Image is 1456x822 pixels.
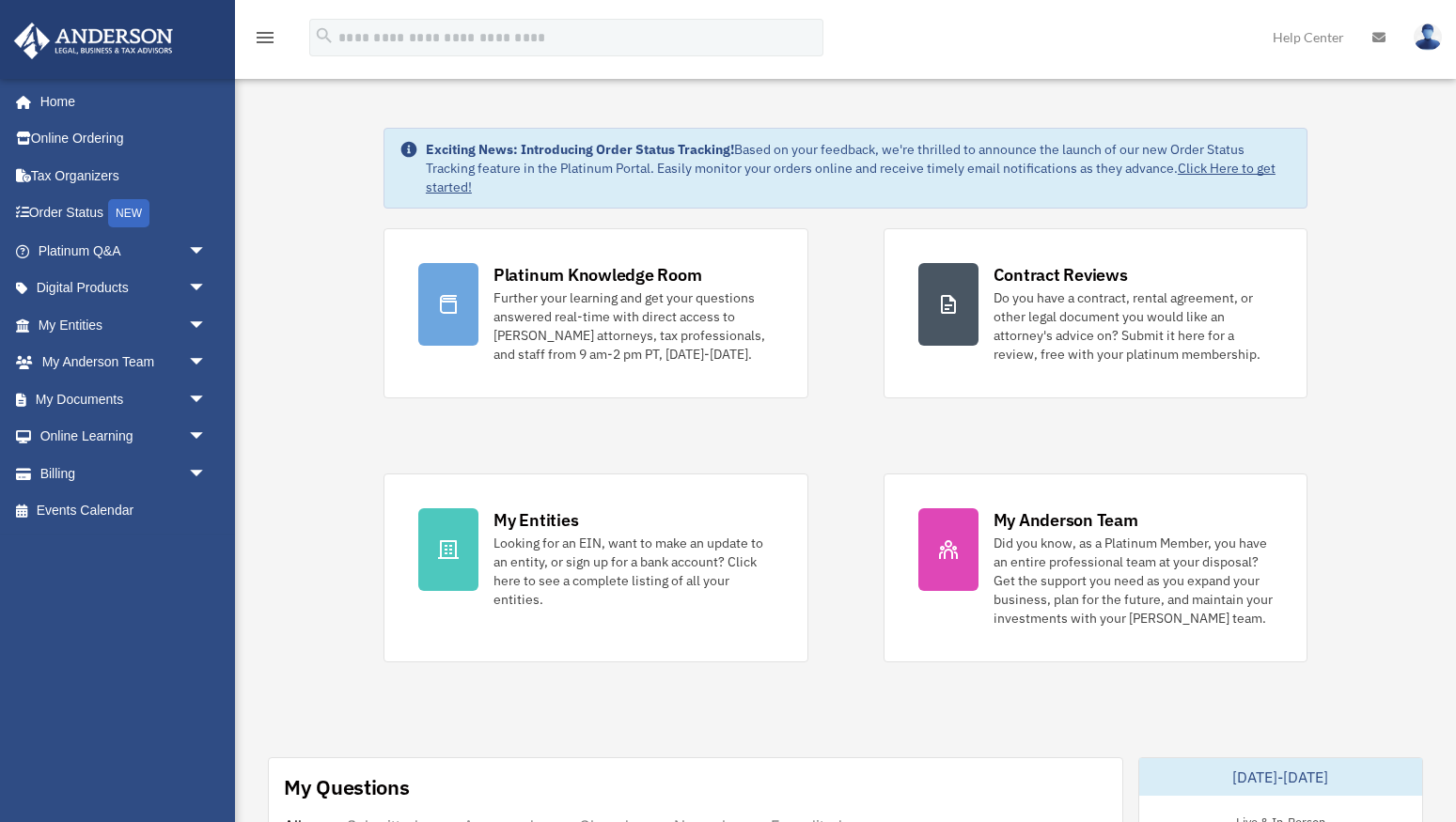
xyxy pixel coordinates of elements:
[108,199,149,227] div: NEW
[13,157,235,194] a: Tax Organizers
[493,263,702,287] div: Platinum Knowledge Room
[8,23,179,59] img: Anderson Advisors Platinum Portal
[314,25,335,46] i: search
[493,508,578,532] div: My Entities
[1139,758,1422,796] div: [DATE]-[DATE]
[254,26,276,49] i: menu
[188,270,226,308] span: arrow_drop_down
[1414,23,1442,51] img: User Pic
[188,380,226,419] span: arrow_drop_down
[13,194,235,233] a: Order StatusNEW
[426,141,734,158] strong: Exciting News: Introducing Order Status Tracking!
[994,534,1274,628] div: Did you know, as a Platinum Member, you have an entire professional team at your disposal? Get th...
[493,534,774,609] div: Looking for an EIN, want to make an update to an entity, or sign up for a bank account? Click her...
[254,33,276,49] a: menu
[188,232,226,271] span: arrow_drop_down
[384,473,808,662] a: My Entities Looking for an EIN, want to make an update to an entity, or sign up for a bank accoun...
[13,380,235,418] a: My Documentsarrow_drop_down
[13,418,235,456] a: Online Learningarrow_drop_down
[188,455,226,493] span: arrow_drop_down
[188,306,226,345] span: arrow_drop_down
[13,344,235,381] a: My Anderson Teamarrow_drop_down
[13,120,235,158] a: Online Ordering
[13,455,235,492] a: Billingarrow_drop_down
[884,473,1308,662] a: My Anderson Team Did you know, as a Platinum Member, you have an entire professional team at your...
[13,270,235,307] a: Digital Productsarrow_drop_down
[994,263,1128,287] div: Contract Reviews
[13,306,235,344] a: My Entitiesarrow_drop_down
[426,160,1276,195] a: Click Here to get started!
[493,288,774,364] div: Further your learning and get your questions answered real-time with direct access to [PERSON_NAM...
[884,228,1308,398] a: Contract Reviews Do you have a contract, rental agreement, or other legal document you would like...
[284,773,410,801] div: My Questions
[188,418,226,457] span: arrow_drop_down
[13,492,235,530] a: Events Calendar
[13,232,235,270] a: Platinum Q&Aarrow_drop_down
[384,228,808,398] a: Platinum Knowledge Room Further your learning and get your questions answered real-time with dire...
[994,288,1274,364] div: Do you have a contract, rental agreement, or other legal document you would like an attorney's ad...
[188,344,226,382] span: arrow_drop_down
[13,83,226,120] a: Home
[426,140,1292,196] div: Based on your feedback, we're thrilled to announce the launch of our new Order Status Tracking fe...
[994,508,1138,532] div: My Anderson Team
